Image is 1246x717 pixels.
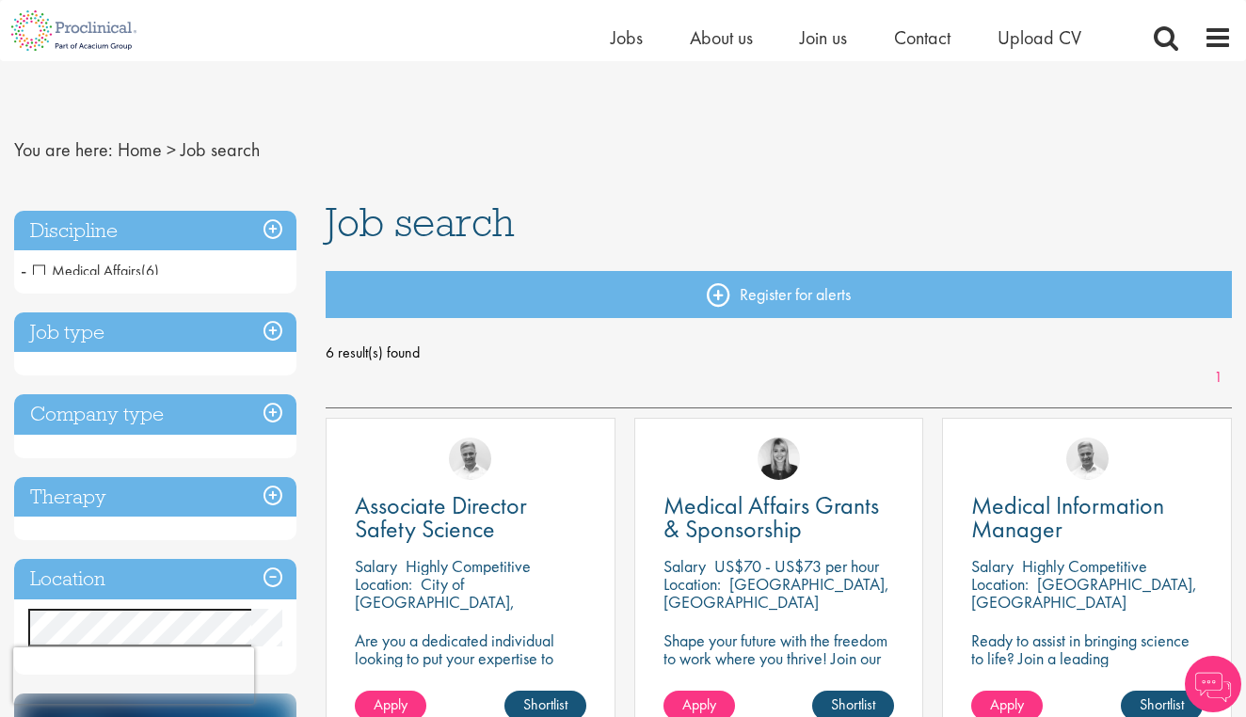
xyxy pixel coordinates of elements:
[971,555,1014,577] span: Salary
[1066,438,1109,480] img: Joshua Bye
[714,555,879,577] p: US$70 - US$73 per hour
[663,555,706,577] span: Salary
[21,256,26,284] span: -
[167,137,176,162] span: >
[14,137,113,162] span: You are here:
[33,261,141,280] span: Medical Affairs
[663,573,889,613] p: [GEOGRAPHIC_DATA], [GEOGRAPHIC_DATA]
[663,494,895,541] a: Medical Affairs Grants & Sponsorship
[1185,656,1241,712] img: Chatbot
[758,438,800,480] img: Janelle Jones
[611,25,643,50] a: Jobs
[663,489,879,545] span: Medical Affairs Grants & Sponsorship
[13,647,254,704] iframe: reCAPTCHA
[14,312,296,353] h3: Job type
[971,489,1164,545] span: Medical Information Manager
[449,438,491,480] img: Joshua Bye
[663,573,721,595] span: Location:
[326,339,1232,367] span: 6 result(s) found
[1205,367,1232,389] a: 1
[141,261,159,280] span: (6)
[894,25,950,50] a: Contact
[971,573,1197,613] p: [GEOGRAPHIC_DATA], [GEOGRAPHIC_DATA]
[355,494,586,541] a: Associate Director Safety Science
[406,555,531,577] p: Highly Competitive
[14,559,296,599] h3: Location
[998,25,1081,50] a: Upload CV
[181,137,260,162] span: Job search
[14,477,296,518] h3: Therapy
[355,489,527,545] span: Associate Director Safety Science
[971,573,1029,595] span: Location:
[663,631,895,703] p: Shape your future with the freedom to work where you thrive! Join our client with this fully remo...
[14,211,296,251] h3: Discipline
[33,261,159,280] span: Medical Affairs
[355,555,397,577] span: Salary
[682,694,716,714] span: Apply
[355,573,515,630] p: City of [GEOGRAPHIC_DATA], [GEOGRAPHIC_DATA]
[326,197,515,247] span: Job search
[14,394,296,435] h3: Company type
[971,494,1203,541] a: Medical Information Manager
[326,271,1232,318] a: Register for alerts
[1022,555,1147,577] p: Highly Competitive
[118,137,162,162] a: breadcrumb link
[690,25,753,50] a: About us
[355,573,412,595] span: Location:
[800,25,847,50] a: Join us
[374,694,407,714] span: Apply
[990,694,1024,714] span: Apply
